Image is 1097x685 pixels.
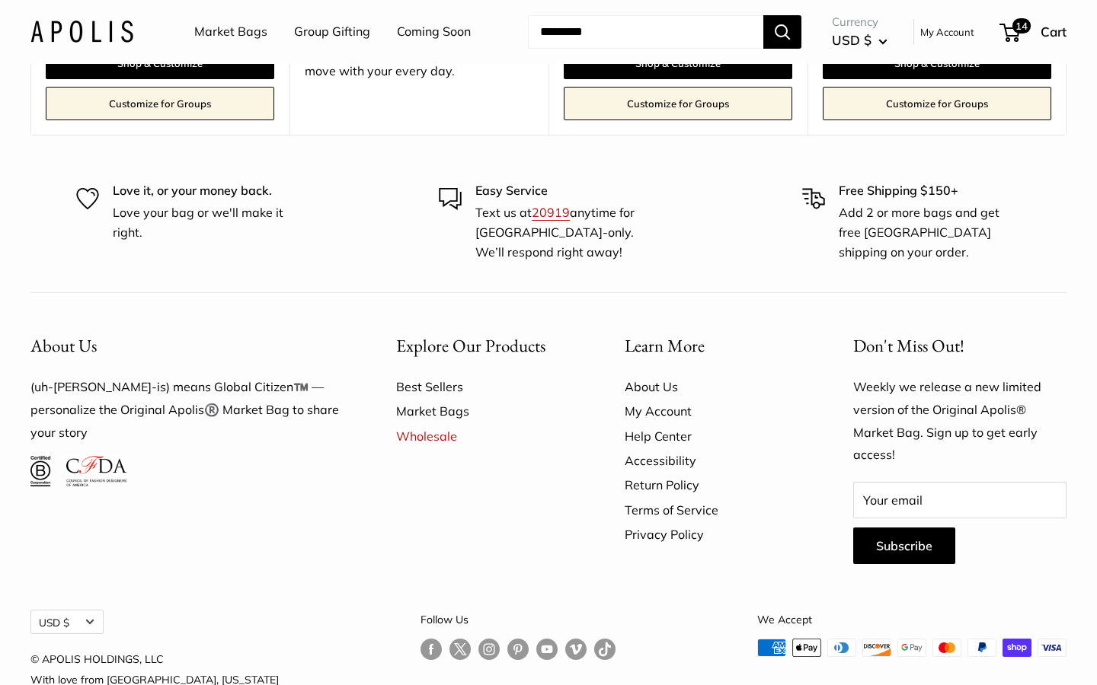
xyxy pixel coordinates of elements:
[757,610,1067,629] p: We Accept
[46,87,274,120] a: Customize for Groups
[113,181,296,201] p: Love it, or your money back.
[30,610,104,634] button: USD $
[1001,20,1067,44] a: 14 Cart
[763,15,801,49] button: Search
[625,448,800,473] a: Accessibility
[832,11,888,33] span: Currency
[30,456,51,486] img: Certified B Corporation
[625,498,800,522] a: Terms of Service
[839,181,1022,201] p: Free Shipping $150+
[421,639,442,661] a: Follow us on Facebook
[30,21,133,43] img: Apolis
[396,399,571,423] a: Market Bags
[396,424,571,448] a: Wholesale
[625,399,800,423] a: My Account
[421,610,616,629] p: Follow Us
[853,331,1067,361] p: Don't Miss Out!
[625,331,800,361] button: Learn More
[397,21,471,43] a: Coming Soon
[1041,24,1067,40] span: Cart
[853,527,955,564] button: Subscribe
[113,203,296,242] p: Love your bag or we'll make it right.
[832,28,888,53] button: USD $
[1012,18,1031,33] span: 14
[839,203,1022,262] p: Add 2 or more bags and get free [GEOGRAPHIC_DATA] shipping on your order.
[565,639,587,661] a: Follow us on Vimeo
[66,456,126,486] img: Council of Fashion Designers of America Member
[594,639,616,661] a: Follow us on Tumblr
[536,639,558,661] a: Follow us on YouTube
[564,87,792,120] a: Customize for Groups
[475,181,658,201] p: Easy Service
[396,374,571,399] a: Best Sellers
[625,473,800,497] a: Return Policy
[396,334,545,357] span: Explore Our Products
[30,376,343,444] p: (uh-[PERSON_NAME]-is) means Global Citizen™️ — personalize the Original Apolis®️ Market Bag to sh...
[475,203,658,262] p: Text us at anytime for [GEOGRAPHIC_DATA]-only. We’ll respond right away!
[194,21,267,43] a: Market Bags
[396,331,571,361] button: Explore Our Products
[532,205,570,220] a: 20919
[294,21,370,43] a: Group Gifting
[507,639,529,661] a: Follow us on Pinterest
[625,522,800,546] a: Privacy Policy
[853,376,1067,467] p: Weekly we release a new limited version of the Original Apolis® Market Bag. Sign up to get early ...
[625,424,800,448] a: Help Center
[478,639,500,661] a: Follow us on Instagram
[832,32,872,48] span: USD $
[920,23,974,41] a: My Account
[625,334,705,357] span: Learn More
[449,639,471,666] a: Follow us on Twitter
[823,87,1051,120] a: Customize for Groups
[528,15,763,49] input: Search...
[30,331,343,361] button: About Us
[625,374,800,399] a: About Us
[30,334,97,357] span: About Us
